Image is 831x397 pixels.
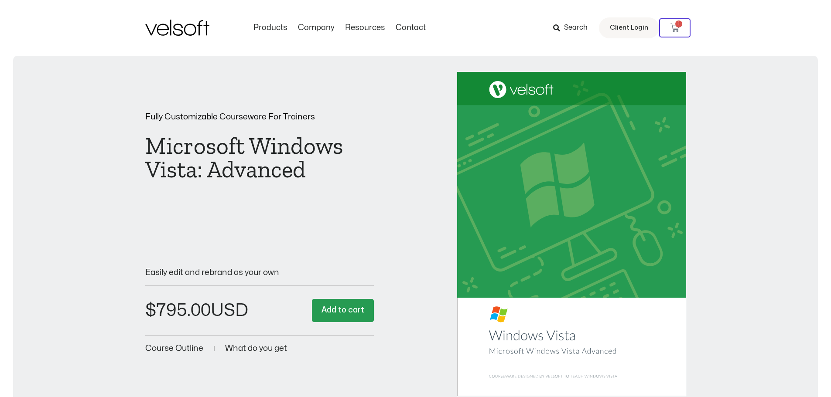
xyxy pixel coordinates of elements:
h1: Microsoft Windows Vista: Advanced [145,134,374,181]
a: Search [553,20,594,35]
a: What do you get [225,344,287,353]
img: Velsoft Training Materials [145,20,209,36]
bdi: 795.00 [145,302,211,319]
span: $ [145,302,156,319]
a: ContactMenu Toggle [390,23,431,33]
a: ProductsMenu Toggle [248,23,293,33]
a: Client Login [599,17,659,38]
a: ResourcesMenu Toggle [340,23,390,33]
img: Second Product Image [457,72,686,396]
span: Client Login [610,22,648,34]
button: Add to cart [312,299,374,322]
p: Fully Customizable Courseware For Trainers [145,113,374,121]
a: 1 [659,18,691,37]
a: Course Outline [145,344,203,353]
p: Easily edit and rebrand as your own [145,268,374,277]
span: 1 [675,20,682,27]
span: Search [564,22,588,34]
nav: Menu [248,23,431,33]
a: CompanyMenu Toggle [293,23,340,33]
